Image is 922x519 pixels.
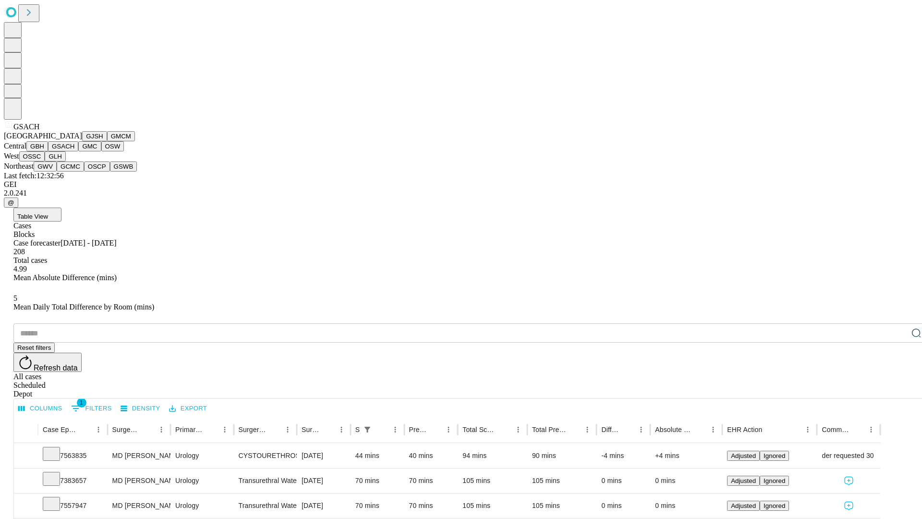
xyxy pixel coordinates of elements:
span: GSACH [13,123,39,131]
span: provider requested 30 mins [807,444,890,468]
span: Case forecaster [13,239,61,247]
button: Ignored [760,451,789,461]
div: 7563835 [43,444,103,468]
button: Menu [801,423,814,436]
button: Ignored [760,476,789,486]
button: Table View [13,208,61,222]
div: 0 mins [655,469,717,493]
div: Difference [601,426,620,433]
div: Total Scheduled Duration [462,426,497,433]
button: Menu [155,423,168,436]
span: 1 [77,398,86,408]
div: 7557947 [43,494,103,518]
div: 94 mins [462,444,522,468]
span: 4.99 [13,265,27,273]
button: GSACH [48,141,78,151]
div: 7383657 [43,469,103,493]
button: Menu [581,423,594,436]
button: Expand [19,448,33,465]
div: -4 mins [601,444,645,468]
span: Total cases [13,256,47,264]
button: Sort [141,423,155,436]
div: 70 mins [409,469,453,493]
div: 2.0.241 [4,189,918,198]
div: Urology [175,494,229,518]
span: Central [4,142,26,150]
div: 0 mins [601,469,645,493]
span: 208 [13,247,25,256]
button: Show filters [69,401,114,416]
div: CYSTOURETHROSCOPY WITH INSERTION URETERAL [MEDICAL_DATA] [239,444,292,468]
span: Table View [17,213,48,220]
div: Predicted In Room Duration [409,426,428,433]
div: 105 mins [532,469,592,493]
button: GSWB [110,161,137,172]
button: Reset filters [13,343,55,353]
span: Adjusted [731,477,756,484]
span: Mean Absolute Difference (mins) [13,273,117,282]
button: Menu [634,423,648,436]
button: Sort [321,423,335,436]
span: Refresh data [34,364,78,372]
div: Transurethral Waterjet [MEDICAL_DATA] of [MEDICAL_DATA] [239,494,292,518]
button: Menu [218,423,231,436]
span: [GEOGRAPHIC_DATA] [4,132,82,140]
button: Menu [511,423,525,436]
button: Menu [335,423,348,436]
button: Sort [621,423,634,436]
button: OSCP [84,161,110,172]
button: GBH [26,141,48,151]
span: Last fetch: 12:32:56 [4,172,64,180]
div: [DATE] [302,444,346,468]
span: [DATE] - [DATE] [61,239,116,247]
button: Density [118,401,163,416]
span: Ignored [764,502,785,509]
button: OSW [101,141,124,151]
button: Menu [706,423,720,436]
div: 0 mins [601,494,645,518]
div: Total Predicted Duration [532,426,567,433]
div: 105 mins [462,494,522,518]
button: Ignored [760,501,789,511]
button: Expand [19,498,33,515]
div: MD [PERSON_NAME] R Md [112,444,166,468]
div: provider requested 30 mins [822,444,875,468]
div: [DATE] [302,494,346,518]
button: Sort [498,423,511,436]
div: 105 mins [462,469,522,493]
button: Sort [567,423,581,436]
div: 105 mins [532,494,592,518]
div: Comments [822,426,849,433]
button: Sort [763,423,776,436]
button: GWV [34,161,57,172]
button: Sort [851,423,864,436]
span: West [4,152,19,160]
span: Northeast [4,162,34,170]
button: Sort [267,423,281,436]
button: GLH [45,151,65,161]
span: Mean Daily Total Difference by Room (mins) [13,303,154,311]
div: Surgeon Name [112,426,140,433]
div: Transurethral Waterjet [MEDICAL_DATA] of [MEDICAL_DATA] [239,469,292,493]
span: 5 [13,294,17,302]
div: 90 mins [532,444,592,468]
button: Sort [78,423,92,436]
span: Reset filters [17,344,51,351]
button: Adjusted [727,501,760,511]
button: GJSH [82,131,107,141]
div: Case Epic Id [43,426,77,433]
button: Sort [428,423,442,436]
button: Menu [864,423,878,436]
div: Surgery Name [239,426,267,433]
span: Ignored [764,477,785,484]
button: Sort [693,423,706,436]
button: Expand [19,473,33,490]
div: MD [PERSON_NAME] R Md [112,469,166,493]
button: Adjusted [727,476,760,486]
button: Refresh data [13,353,82,372]
button: Sort [375,423,388,436]
button: Menu [442,423,455,436]
button: GMC [78,141,101,151]
div: 70 mins [409,494,453,518]
span: Adjusted [731,502,756,509]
